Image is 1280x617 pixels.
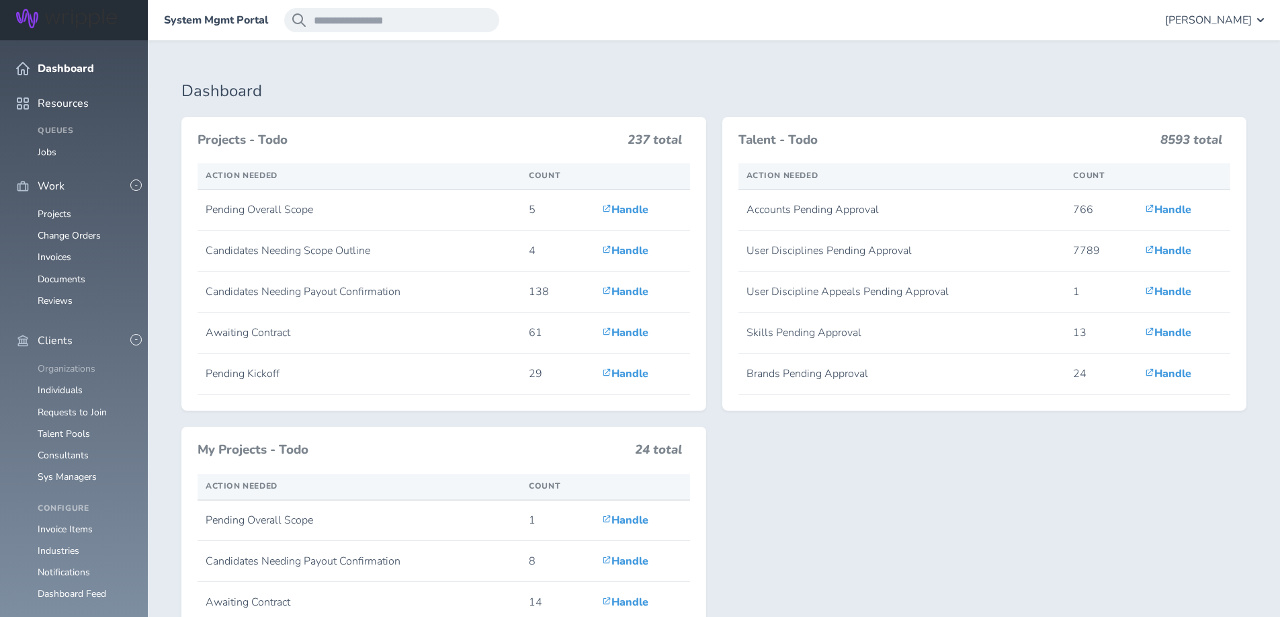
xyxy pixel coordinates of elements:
[602,595,648,610] a: Handle
[1165,8,1264,32] button: [PERSON_NAME]
[130,334,142,345] button: -
[181,82,1246,101] h1: Dashboard
[602,325,648,340] a: Handle
[38,427,90,440] a: Talent Pools
[1065,313,1136,354] td: 13
[1165,14,1252,26] span: [PERSON_NAME]
[738,133,1153,148] h3: Talent - Todo
[628,133,682,153] h3: 237 total
[521,313,594,354] td: 61
[1065,231,1136,272] td: 7789
[198,500,521,541] td: Pending Overall Scope
[738,313,1066,354] td: Skills Pending Approval
[746,170,818,181] span: Action Needed
[521,190,594,231] td: 5
[130,179,142,191] button: -
[198,190,521,231] td: Pending Overall Scope
[198,231,521,272] td: Candidates Needing Scope Outline
[38,384,83,397] a: Individuals
[1145,325,1191,340] a: Handle
[521,272,594,313] td: 138
[602,513,648,528] a: Handle
[602,202,648,217] a: Handle
[521,541,594,582] td: 8
[198,133,620,148] h3: Projects - Todo
[602,284,648,299] a: Handle
[38,251,71,263] a: Invoices
[198,272,521,313] td: Candidates Needing Payout Confirmation
[38,229,101,242] a: Change Orders
[521,500,594,541] td: 1
[1160,133,1222,153] h3: 8593 total
[206,170,278,181] span: Action Needed
[1145,284,1191,299] a: Handle
[38,273,85,286] a: Documents
[38,126,132,136] h4: Queues
[198,443,627,458] h3: My Projects - Todo
[635,443,682,463] h3: 24 total
[38,544,79,557] a: Industries
[38,566,90,579] a: Notifications
[38,146,56,159] a: Jobs
[38,208,71,220] a: Projects
[602,243,648,258] a: Handle
[206,481,278,491] span: Action Needed
[738,354,1066,395] td: Brands Pending Approval
[521,231,594,272] td: 4
[38,449,89,462] a: Consultants
[602,554,648,569] a: Handle
[529,170,560,181] span: Count
[1065,190,1136,231] td: 766
[38,470,97,483] a: Sys Managers
[38,294,73,307] a: Reviews
[1145,243,1191,258] a: Handle
[38,362,95,375] a: Organizations
[1145,202,1191,217] a: Handle
[1145,366,1191,381] a: Handle
[521,354,594,395] td: 29
[738,272,1066,313] td: User Discipline Appeals Pending Approval
[602,366,648,381] a: Handle
[164,14,268,26] a: System Mgmt Portal
[38,335,73,347] span: Clients
[38,97,89,110] span: Resources
[16,9,117,28] img: Wripple
[529,481,560,491] span: Count
[738,190,1066,231] td: Accounts Pending Approval
[198,354,521,395] td: Pending Kickoff
[38,63,94,75] span: Dashboard
[198,541,521,582] td: Candidates Needing Payout Confirmation
[38,504,132,513] h4: Configure
[198,313,521,354] td: Awaiting Contract
[38,406,107,419] a: Requests to Join
[1065,354,1136,395] td: 24
[738,231,1066,272] td: User Disciplines Pending Approval
[38,587,106,600] a: Dashboard Feed
[38,180,65,192] span: Work
[38,523,93,536] a: Invoice Items
[1065,272,1136,313] td: 1
[1073,170,1105,181] span: Count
